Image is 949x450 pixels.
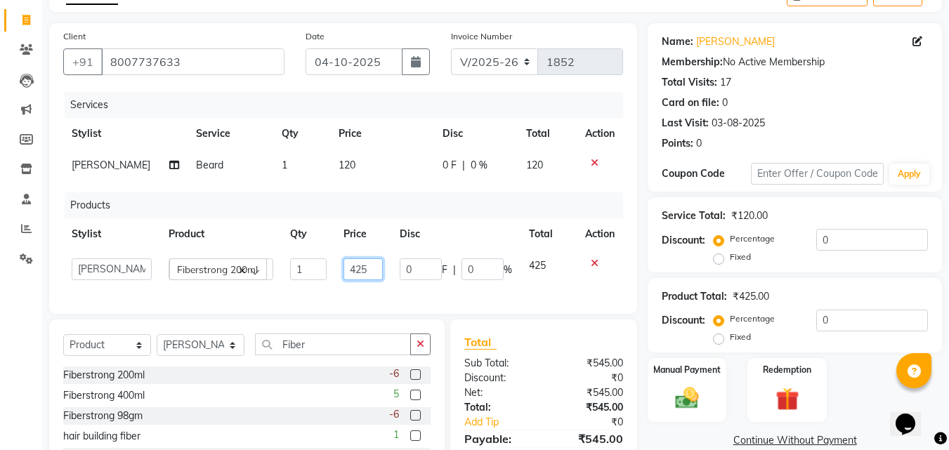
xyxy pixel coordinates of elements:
div: 0 [722,95,728,110]
th: Price [335,218,391,250]
th: Action [577,118,623,150]
span: Fiberstrong 200ml [177,263,258,275]
div: Sub Total: [454,356,544,371]
th: Stylist [63,218,160,250]
label: Percentage [730,232,775,245]
div: Coupon Code [662,166,750,181]
span: | [462,158,465,173]
div: ₹545.00 [544,400,634,415]
a: Add Tip [454,415,558,430]
div: ₹545.00 [544,430,634,447]
th: Price [330,118,434,150]
span: 425 [529,259,546,272]
label: Redemption [763,364,811,376]
div: Fiberstrong 400ml [63,388,145,403]
button: +91 [63,48,103,75]
div: Products [65,192,634,218]
label: Manual Payment [653,364,721,376]
label: Invoice Number [451,30,512,43]
th: Service [188,118,273,150]
div: ₹545.00 [544,356,634,371]
a: [PERSON_NAME] [696,34,775,49]
span: 0 % [471,158,487,173]
img: _gift.svg [768,385,806,413]
div: Services [65,92,634,118]
input: Search by Name/Mobile/Email/Code [101,48,284,75]
th: Total [518,118,577,150]
span: F [442,263,447,277]
th: Qty [273,118,330,150]
th: Disc [391,218,521,250]
label: Client [63,30,86,43]
th: Total [521,218,577,250]
input: Enter Offer / Coupon Code [751,163,884,185]
span: Beard [196,159,223,171]
div: Last Visit: [662,116,709,131]
input: Search or Scan [255,333,411,355]
label: Fixed [730,251,751,263]
div: Name: [662,34,693,49]
th: Product [160,218,281,250]
div: Product Total: [662,289,727,304]
div: 17 [720,75,731,90]
iframe: chat widget [890,394,935,436]
div: ₹0 [544,371,634,385]
th: Action [577,218,623,250]
span: | [453,263,456,277]
div: Discount: [662,233,705,248]
div: ₹0 [559,415,634,430]
div: 0 [696,136,702,151]
a: Continue Without Payment [650,433,939,448]
div: ₹120.00 [731,209,768,223]
div: ₹425.00 [733,289,769,304]
span: 120 [339,159,355,171]
label: Fixed [730,331,751,343]
div: Service Total: [662,209,726,223]
span: % [504,263,512,277]
div: No Active Membership [662,55,928,70]
div: Discount: [454,371,544,385]
div: Total: [454,400,544,415]
span: 5 [393,387,399,402]
div: Fiberstrong 98gm [63,409,143,423]
label: Date [306,30,325,43]
div: Net: [454,385,544,400]
div: 03-08-2025 [712,116,765,131]
span: 1 [393,428,399,442]
button: Apply [889,164,929,185]
div: Discount: [662,313,705,328]
div: ₹545.00 [544,385,634,400]
div: Fiberstrong 200ml [63,368,145,383]
span: -6 [389,407,399,422]
span: 0 F [443,158,457,173]
th: Stylist [63,118,188,150]
span: 120 [526,159,543,171]
span: 1 [282,159,287,171]
div: Card on file: [662,95,719,110]
div: hair building fiber [63,429,140,444]
div: Total Visits: [662,75,717,90]
div: Points: [662,136,693,151]
span: -6 [389,366,399,381]
th: Qty [282,218,335,250]
div: Payable: [454,430,544,447]
img: _cash.svg [668,385,706,411]
span: Total [464,335,497,350]
div: Membership: [662,55,723,70]
span: [PERSON_NAME] [72,159,150,171]
th: Disc [434,118,518,150]
label: Percentage [730,312,775,325]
